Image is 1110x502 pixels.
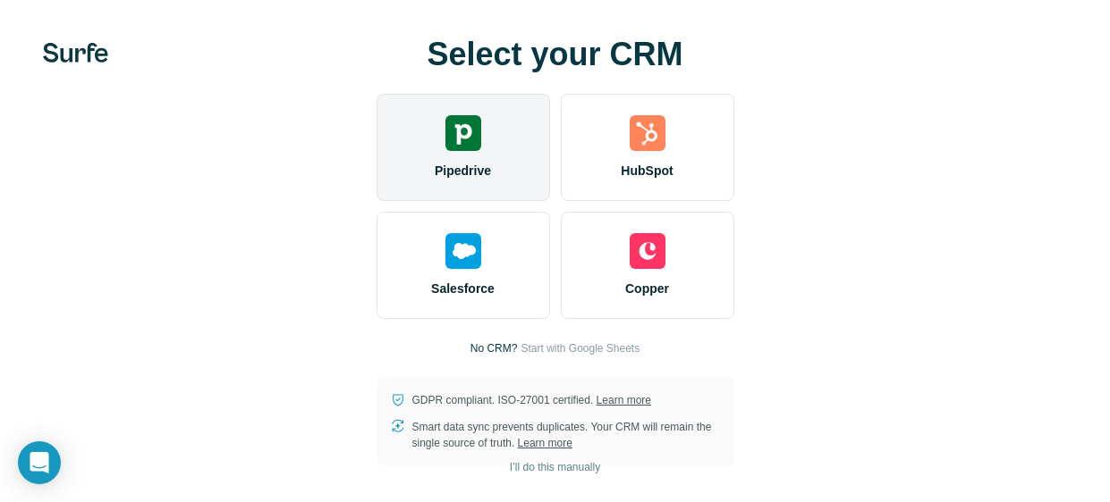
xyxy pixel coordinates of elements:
span: Pipedrive [435,162,491,180]
span: I’ll do this manually [510,459,600,475]
img: copper's logo [630,233,665,269]
span: HubSpot [621,162,673,180]
p: Smart data sync prevents duplicates. Your CRM will remain the single source of truth. [412,419,720,451]
h1: Select your CRM [377,37,734,72]
a: Learn more [597,394,651,406]
img: Surfe's logo [43,43,108,63]
div: Open Intercom Messenger [18,441,61,484]
img: salesforce's logo [445,233,481,269]
img: pipedrive's logo [445,115,481,151]
p: GDPR compliant. ISO-27001 certified. [412,392,651,408]
p: No CRM? [470,340,518,356]
span: Copper [625,280,669,297]
img: hubspot's logo [630,115,665,151]
a: Learn more [518,437,572,449]
button: I’ll do this manually [497,454,613,481]
button: Start with Google Sheets [521,340,640,356]
span: Salesforce [431,280,495,297]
